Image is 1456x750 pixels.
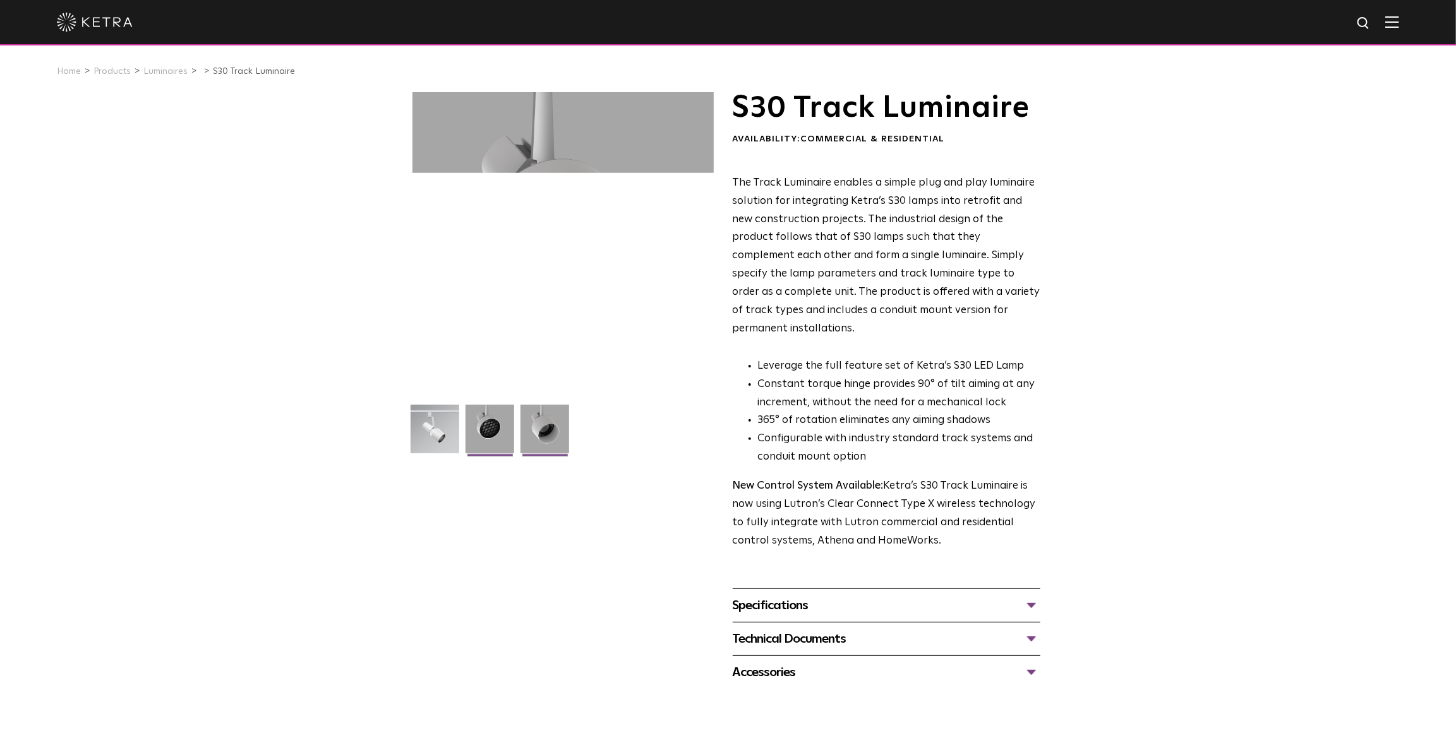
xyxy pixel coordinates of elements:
[466,405,514,463] img: 3b1b0dc7630e9da69e6b
[520,405,569,463] img: 9e3d97bd0cf938513d6e
[758,376,1040,412] li: Constant torque hinge provides 90° of tilt aiming at any increment, without the need for a mechan...
[758,412,1040,430] li: 365° of rotation eliminates any aiming shadows
[1356,16,1372,32] img: search icon
[733,133,1040,146] div: Availability:
[733,92,1040,124] h1: S30 Track Luminaire
[801,134,945,143] span: Commercial & Residential
[411,405,459,463] img: S30-Track-Luminaire-2021-Web-Square
[733,662,1040,682] div: Accessories
[143,67,188,76] a: Luminaires
[213,67,295,76] a: S30 Track Luminaire
[57,67,81,76] a: Home
[733,595,1040,616] div: Specifications
[733,177,1040,334] span: The Track Luminaire enables a simple plug and play luminaire solution for integrating Ketra’s S30...
[733,480,884,491] strong: New Control System Available:
[733,629,1040,649] div: Technical Documents
[733,477,1040,551] p: Ketra’s S30 Track Luminaire is now using Lutron’s Clear Connect Type X wireless technology to ful...
[57,13,133,32] img: ketra-logo-2019-white
[93,67,131,76] a: Products
[758,430,1040,467] li: Configurable with industry standard track systems and conduit mount option
[758,357,1040,376] li: Leverage the full feature set of Ketra’s S30 LED Lamp
[1385,16,1399,28] img: Hamburger%20Nav.svg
